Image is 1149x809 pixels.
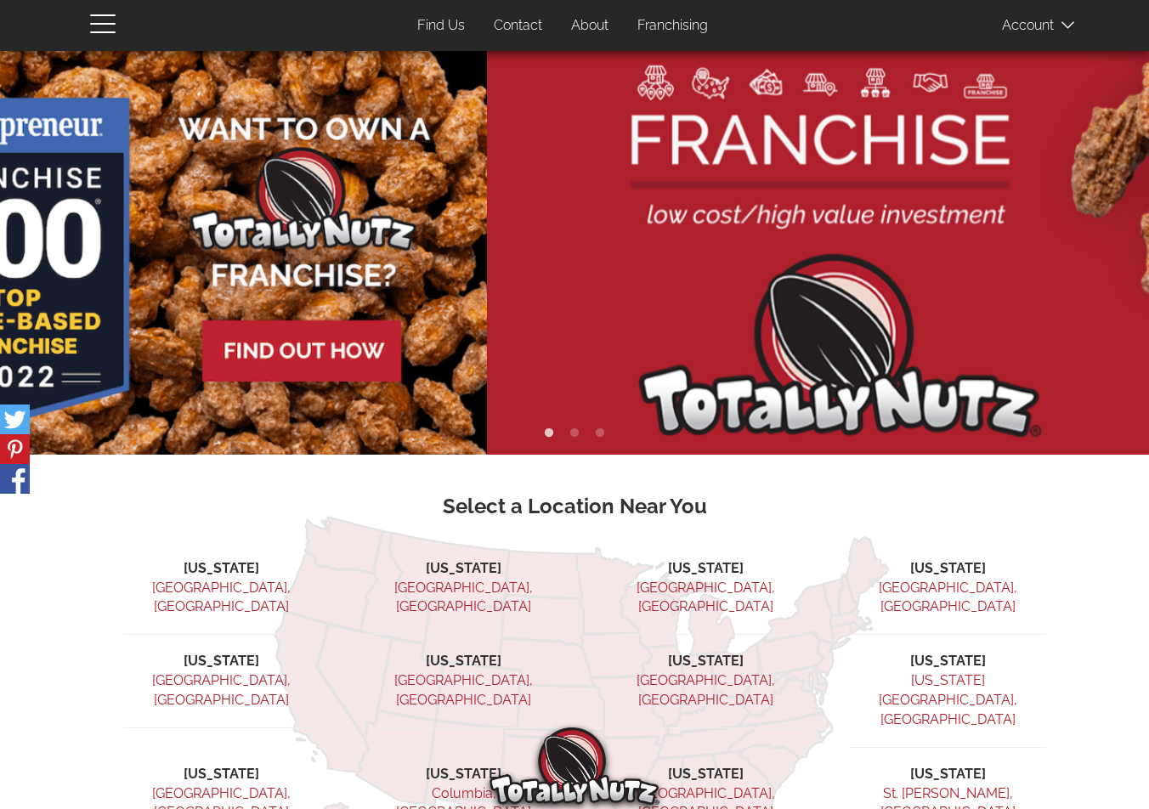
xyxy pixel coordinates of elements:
[394,672,533,708] a: [GEOGRAPHIC_DATA], [GEOGRAPHIC_DATA]
[365,765,562,784] li: [US_STATE]
[123,559,320,579] li: [US_STATE]
[123,765,320,784] li: [US_STATE]
[591,425,608,442] button: 3 of 3
[394,580,533,615] a: [GEOGRAPHIC_DATA], [GEOGRAPHIC_DATA]
[103,495,1046,518] h3: Select a Location Near You
[481,9,555,42] a: Contact
[608,559,804,579] li: [US_STATE]
[879,672,1017,727] a: [US_STATE][GEOGRAPHIC_DATA], [GEOGRAPHIC_DATA]
[365,559,562,579] li: [US_STATE]
[541,425,558,442] button: 1 of 3
[850,765,1046,784] li: [US_STATE]
[566,425,583,442] button: 2 of 3
[365,652,562,671] li: [US_STATE]
[123,652,320,671] li: [US_STATE]
[152,580,291,615] a: [GEOGRAPHIC_DATA], [GEOGRAPHIC_DATA]
[850,652,1046,671] li: [US_STATE]
[608,765,804,784] li: [US_STATE]
[405,9,478,42] a: Find Us
[850,559,1046,579] li: [US_STATE]
[625,9,721,42] a: Franchising
[637,580,775,615] a: [GEOGRAPHIC_DATA], [GEOGRAPHIC_DATA]
[608,652,804,671] li: [US_STATE]
[558,9,621,42] a: About
[879,580,1017,615] a: [GEOGRAPHIC_DATA], [GEOGRAPHIC_DATA]
[637,672,775,708] a: [GEOGRAPHIC_DATA], [GEOGRAPHIC_DATA]
[490,727,659,805] img: Totally Nutz Logo
[152,672,291,708] a: [GEOGRAPHIC_DATA], [GEOGRAPHIC_DATA]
